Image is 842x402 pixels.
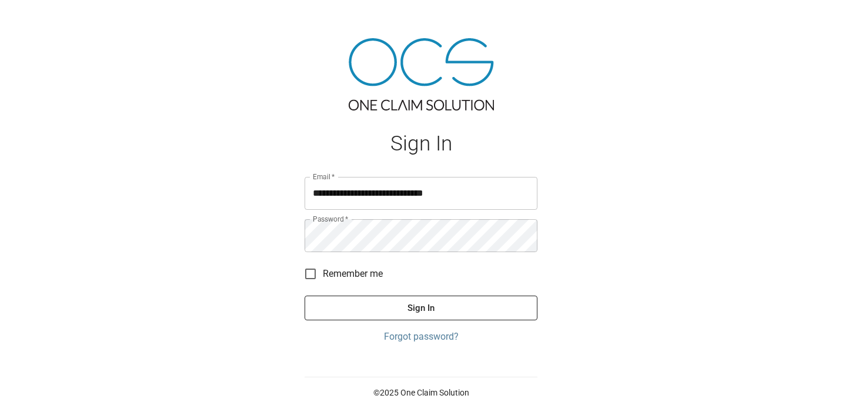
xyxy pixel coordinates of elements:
[313,172,335,182] label: Email
[305,330,537,344] a: Forgot password?
[305,387,537,398] p: © 2025 One Claim Solution
[323,267,383,281] span: Remember me
[305,296,537,320] button: Sign In
[349,38,494,110] img: ocs-logo-tra.png
[305,132,537,156] h1: Sign In
[313,214,348,224] label: Password
[14,7,61,31] img: ocs-logo-white-transparent.png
